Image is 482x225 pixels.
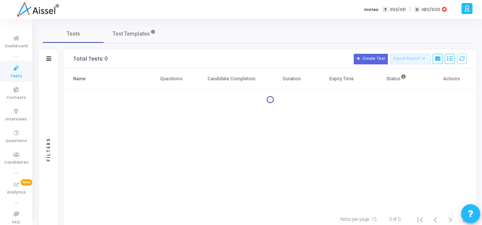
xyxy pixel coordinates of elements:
[7,189,26,196] span: Analytics
[6,116,27,123] span: Interviews
[364,6,380,13] label: Invites:
[5,43,28,50] span: Dashboard
[113,30,150,38] span: Test Templates
[354,54,388,64] button: Create Test
[10,73,22,80] span: Tests
[73,56,108,62] div: Total Tests: 0
[64,69,146,90] th: Name
[146,69,196,90] th: Questions
[410,5,411,13] span: |
[45,108,52,191] div: Filters
[389,216,400,223] div: 0 of 0
[389,6,406,13] span: 393/431
[20,179,32,186] span: New
[421,6,440,13] span: 480/500
[390,54,431,64] button: Export Report
[414,7,419,12] span: C
[67,30,80,38] span: Tests
[197,69,267,90] th: Candidate Completion
[372,216,377,223] div: 15
[383,7,387,12] span: T
[340,216,370,223] div: Items per page:
[367,69,427,90] th: Status
[317,69,366,90] th: Expiry Time
[17,2,59,17] img: logo
[6,95,26,101] span: Contests
[427,69,476,90] th: Actions
[267,69,317,90] th: Duration
[5,138,27,144] span: Questions
[4,159,28,166] span: Candidates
